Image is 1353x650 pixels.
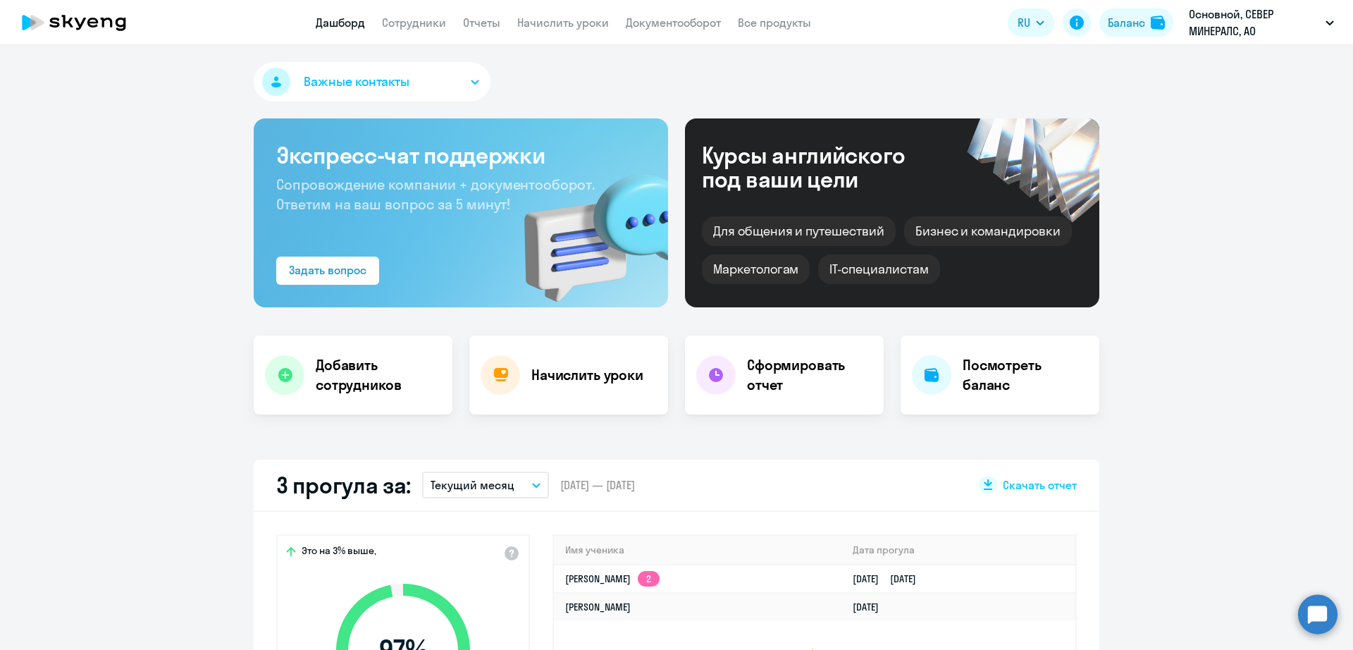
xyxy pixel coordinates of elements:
a: Начислить уроки [517,16,609,30]
div: Курсы английского под ваши цели [702,143,943,191]
div: Для общения и путешествий [702,216,896,246]
h4: Добавить сотрудников [316,355,441,395]
button: Основной, СЕВЕР МИНЕРАЛС, АО [1182,6,1341,39]
a: Документооборот [626,16,721,30]
button: Балансbalance [1099,8,1173,37]
span: Скачать отчет [1003,477,1077,493]
a: Все продукты [738,16,811,30]
app-skyeng-badge: 2 [638,571,660,587]
button: Важные контакты [254,62,490,102]
p: Основной, СЕВЕР МИНЕРАЛС, АО [1189,6,1320,39]
a: [PERSON_NAME]2 [565,572,660,585]
div: Баланс [1108,14,1145,31]
button: Задать вопрос [276,257,379,285]
a: Дашборд [316,16,365,30]
span: Сопровождение компании + документооборот. Ответим на ваш вопрос за 5 минут! [276,176,595,213]
div: Маркетологам [702,255,810,284]
a: [PERSON_NAME] [565,601,631,613]
img: balance [1151,16,1165,30]
a: [DATE][DATE] [853,572,927,585]
div: Бизнес и командировки [904,216,1072,246]
th: Дата прогула [841,536,1075,565]
span: Важные контакты [304,73,409,91]
span: Это на 3% выше, [302,544,376,561]
h4: Начислить уроки [531,365,643,385]
div: Задать вопрос [289,262,366,278]
a: Сотрудники [382,16,446,30]
button: Текущий месяц [422,472,549,498]
h3: Экспресс-чат поддержки [276,141,645,169]
th: Имя ученика [554,536,841,565]
div: IT-специалистам [818,255,939,284]
button: RU [1008,8,1054,37]
span: RU [1018,14,1030,31]
p: Текущий месяц [431,477,514,493]
h4: Посмотреть баланс [963,355,1088,395]
a: Отчеты [463,16,500,30]
h4: Сформировать отчет [747,355,872,395]
img: bg-img [504,149,668,307]
h2: 3 прогула за: [276,471,411,499]
a: [DATE] [853,601,890,613]
span: [DATE] — [DATE] [560,477,635,493]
